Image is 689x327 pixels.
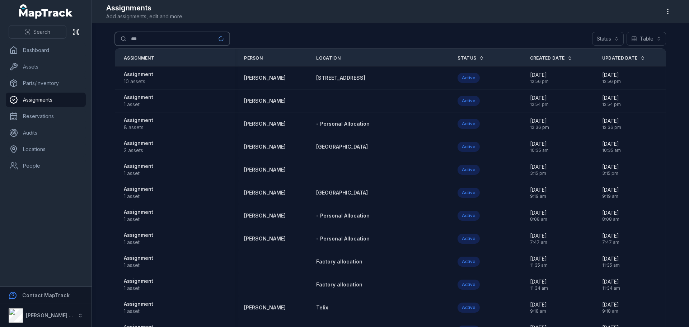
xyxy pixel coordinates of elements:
[124,193,153,200] span: 1 asset
[602,209,619,216] span: [DATE]
[6,126,86,140] a: Audits
[244,166,286,173] a: [PERSON_NAME]
[124,140,153,154] a: Assignment2 assets
[602,79,621,84] span: 12:56 pm
[124,71,153,78] strong: Assignment
[602,186,619,199] time: 9/17/2025, 9:19:20 AM
[316,189,368,196] a: [GEOGRAPHIC_DATA]
[124,101,153,108] span: 1 asset
[124,186,153,193] strong: Assignment
[33,28,50,36] span: Search
[316,55,340,61] span: Location
[244,120,286,127] strong: [PERSON_NAME]
[602,125,621,130] span: 12:36 pm
[124,117,153,124] strong: Assignment
[124,239,153,246] span: 1 asset
[244,304,286,311] a: [PERSON_NAME]
[602,102,621,107] span: 12:54 pm
[316,121,370,127] span: - Personal Allocation
[124,117,153,131] a: Assignment8 assets
[530,278,548,291] time: 9/16/2025, 11:34:44 AM
[124,232,153,239] strong: Assignment
[124,147,153,154] span: 2 assets
[530,239,547,245] span: 7:47 am
[244,143,286,150] strong: [PERSON_NAME]
[530,117,549,125] span: [DATE]
[458,188,480,198] div: Active
[124,186,153,200] a: Assignment1 asset
[124,163,153,170] strong: Assignment
[124,140,153,147] strong: Assignment
[458,73,480,83] div: Active
[458,280,480,290] div: Active
[602,285,620,291] span: 11:34 am
[316,281,362,288] a: Factory allocation
[316,304,328,310] span: Telix
[244,189,286,196] a: [PERSON_NAME]
[530,301,547,314] time: 9/16/2025, 9:18:07 AM
[530,94,549,107] time: 9/18/2025, 12:54:01 PM
[106,3,183,13] h2: Assignments
[124,163,153,177] a: Assignment1 asset
[602,55,646,61] a: Updated Date
[124,71,153,85] a: Assignment10 assets
[124,300,153,308] strong: Assignment
[602,308,619,314] span: 9:18 am
[530,117,549,130] time: 9/18/2025, 12:36:28 PM
[530,71,549,84] time: 9/18/2025, 12:56:46 PM
[530,301,547,308] span: [DATE]
[124,262,153,269] span: 1 asset
[244,55,263,61] span: Person
[124,254,153,269] a: Assignment1 asset
[458,142,480,152] div: Active
[530,148,549,153] span: 10:35 am
[602,94,621,107] time: 9/18/2025, 12:54:01 PM
[316,190,368,196] span: [GEOGRAPHIC_DATA]
[316,74,365,81] a: [STREET_ADDRESS]
[316,212,370,219] span: - Personal Allocation
[530,232,547,245] time: 9/17/2025, 7:47:51 AM
[6,159,86,173] a: People
[530,255,548,268] time: 9/16/2025, 11:35:12 AM
[602,140,621,153] time: 9/18/2025, 10:35:43 AM
[602,278,620,291] time: 9/16/2025, 11:34:44 AM
[124,170,153,177] span: 1 asset
[602,232,619,245] time: 9/17/2025, 7:47:51 AM
[124,209,153,216] strong: Assignment
[602,193,619,199] span: 9:19 am
[244,212,286,219] a: [PERSON_NAME]
[244,97,286,104] strong: [PERSON_NAME]
[316,281,362,288] span: Factory allocation
[316,144,368,150] span: [GEOGRAPHIC_DATA]
[530,163,547,176] time: 9/17/2025, 3:15:04 PM
[602,148,621,153] span: 10:35 am
[6,142,86,157] a: Locations
[602,71,621,79] span: [DATE]
[602,55,638,61] span: Updated Date
[602,117,621,125] span: [DATE]
[458,234,480,244] div: Active
[22,292,70,298] strong: Contact MapTrack
[124,209,153,223] a: Assignment1 asset
[106,13,183,20] span: Add assignments, edit and more.
[6,43,86,57] a: Dashboard
[6,109,86,123] a: Reservations
[6,76,86,90] a: Parts/Inventory
[124,308,153,315] span: 1 asset
[458,119,480,129] div: Active
[530,94,549,102] span: [DATE]
[530,55,573,61] a: Created Date
[602,163,619,170] span: [DATE]
[530,308,547,314] span: 9:18 am
[458,165,480,175] div: Active
[244,74,286,81] a: [PERSON_NAME]
[530,209,547,222] time: 9/17/2025, 8:08:59 AM
[458,96,480,106] div: Active
[602,255,620,262] span: [DATE]
[530,71,549,79] span: [DATE]
[124,277,153,285] strong: Assignment
[316,304,328,311] a: Telix
[530,216,547,222] span: 8:08 am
